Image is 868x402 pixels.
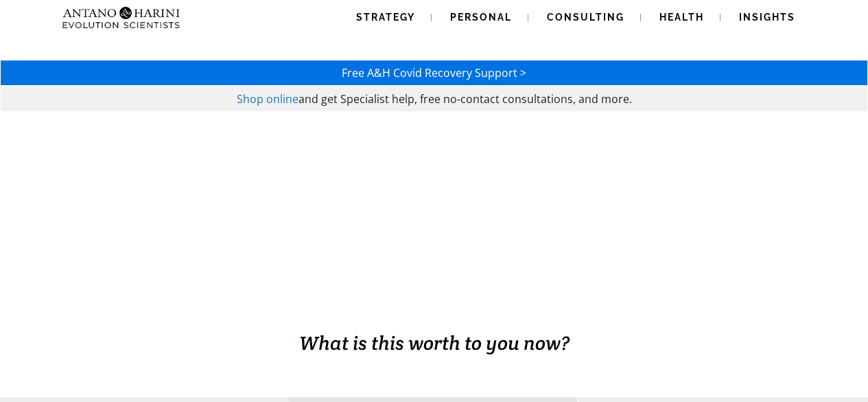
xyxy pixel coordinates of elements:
[1,300,867,329] h1: BUSINESS. HEALTH. Family. Legacy
[299,331,570,355] span: What is this worth to you now?
[342,65,526,80] a: Free A&H Covid Recovery Support >
[739,12,795,23] span: Insights
[659,12,704,23] span: Health
[356,12,415,23] span: Strategy
[547,12,624,23] span: Consulting
[298,91,632,107] span: and get Specialist help, free no-contact consultations, and more.
[450,12,512,23] span: Personal
[237,91,298,107] a: Shop online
